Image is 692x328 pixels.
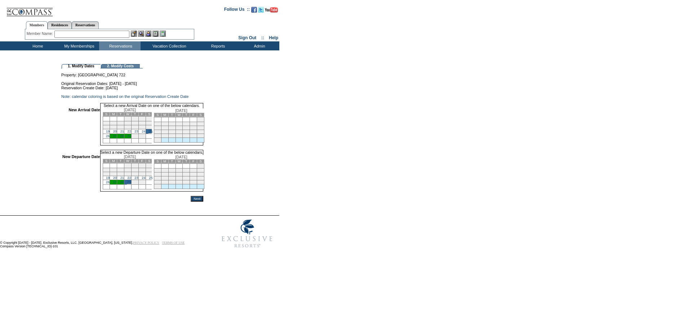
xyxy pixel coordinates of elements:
td: New Departure Date [62,154,100,192]
td: 10 [161,126,168,130]
td: 6 [183,169,190,172]
td: 26 [176,180,183,184]
td: T [183,113,190,117]
td: Select a new Departure Date on one of the below calendars. [100,150,204,154]
td: 25 [168,180,176,184]
td: 5 [176,122,183,126]
td: S [154,113,161,117]
img: Subscribe to our YouTube Channel [265,7,278,13]
td: 12 [103,125,110,129]
td: 2. Modify Costs [101,64,140,68]
td: 8 [124,121,132,125]
td: 11 [146,168,153,172]
td: 25 [168,134,176,138]
td: 1 [197,164,204,169]
td: F [190,113,197,117]
td: 14 [117,125,124,129]
td: 31 [138,134,146,139]
td: 24 [161,134,168,138]
a: 25 [149,176,152,180]
a: Sign Out [238,35,256,40]
td: 15 [197,172,204,176]
span: [DATE] [124,154,136,159]
td: Property: [GEOGRAPHIC_DATA] 722 [61,68,203,77]
td: Home [16,41,58,50]
a: Members [26,21,48,29]
td: 28 [190,180,197,184]
td: W [124,112,132,116]
td: 15 [124,172,132,176]
a: 29 [128,134,131,138]
td: 14 [190,126,197,130]
td: Admin [238,41,279,50]
td: 31 [138,180,146,185]
td: 30 [154,184,161,189]
td: 2 [154,169,161,172]
span: :: [261,35,264,40]
td: S [197,159,204,163]
td: 23 [154,134,161,138]
a: 29 [127,180,131,184]
input: Next [191,196,203,202]
a: 27 [113,180,117,184]
td: 22 [197,130,204,134]
td: 1 [197,117,204,122]
a: 26 [106,134,110,138]
a: Residences [48,21,72,29]
td: 1. Modify Dates [62,64,101,68]
img: Compass Home [6,2,53,17]
a: 20 [113,176,117,180]
a: 22 [128,176,131,180]
td: 13 [110,125,117,129]
a: 27 [113,134,117,138]
td: 16 [131,172,138,176]
td: 16 [131,125,138,129]
a: 26 [106,180,110,184]
td: 18 [146,125,153,129]
div: Member Name: [27,31,54,37]
td: M [110,112,117,116]
td: 2 [131,117,138,121]
td: 6 [110,168,117,172]
td: 19 [176,176,183,180]
a: PRIVACY POLICY [133,241,159,244]
img: Impersonate [145,31,151,37]
a: Reservations [72,21,99,29]
a: 21 [120,176,124,180]
td: M [161,159,168,163]
td: 15 [124,125,132,129]
td: 2 [131,163,138,168]
img: b_edit.gif [131,31,137,37]
td: New Arrival Date [62,108,100,145]
td: Select a new Arrival Date on one of the below calendars. [100,103,204,108]
td: 17 [138,125,146,129]
a: Follow us on Twitter [258,9,264,13]
td: 3 [138,163,146,168]
td: 9 [131,168,138,172]
td: 8 [124,168,132,172]
span: [DATE] [175,108,187,113]
td: M [110,159,117,163]
td: 4 [146,163,153,168]
td: 26 [176,134,183,138]
td: W [176,159,183,163]
td: 17 [161,130,168,134]
td: M [161,113,168,117]
td: 16 [154,130,161,134]
td: F [138,159,146,163]
td: 10 [161,172,168,176]
td: 1 [124,163,132,168]
td: 30 [131,180,138,185]
a: 24 [142,176,145,180]
td: 11 [168,172,176,176]
td: Reservation Create Date: [DATE] [61,86,203,90]
td: 9 [154,172,161,176]
td: 7 [190,169,197,172]
a: Subscribe to our YouTube Channel [265,9,278,13]
td: 18 [146,172,153,176]
td: 7 [117,121,124,125]
td: T [168,113,176,117]
td: 1 [124,117,132,121]
td: Reports [196,41,238,50]
td: W [124,159,132,163]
